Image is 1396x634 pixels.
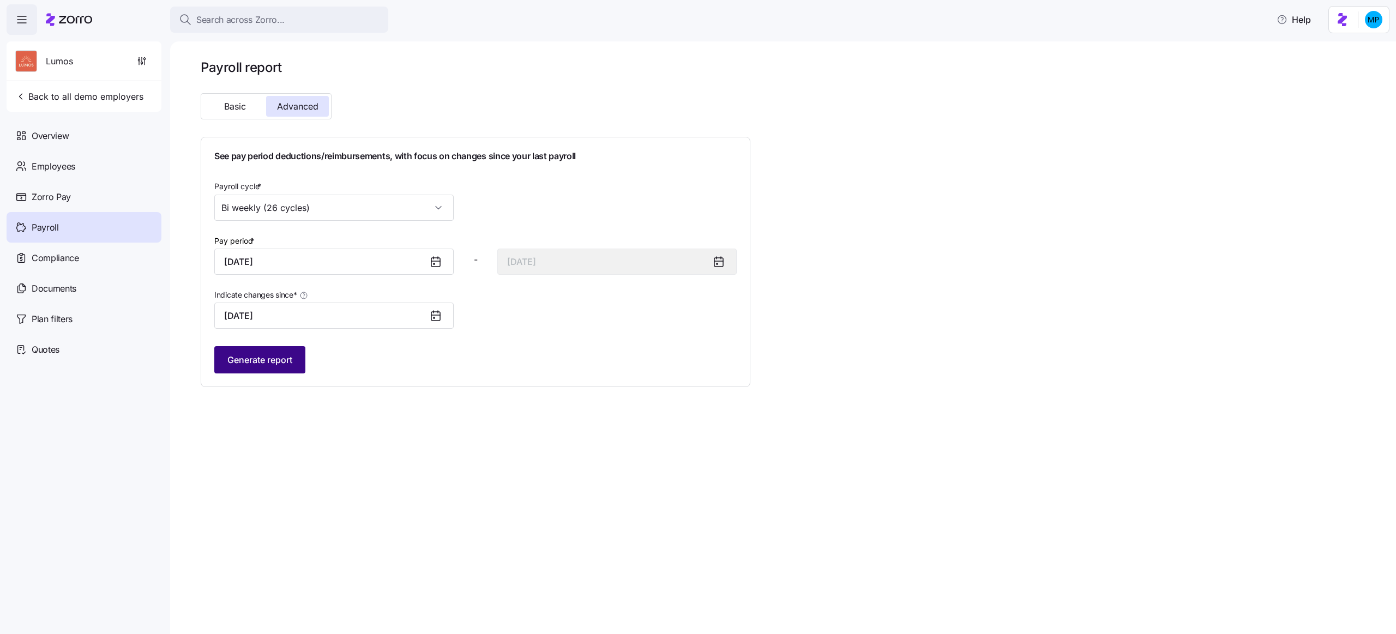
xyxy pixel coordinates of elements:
[15,90,143,103] span: Back to all demo employers
[32,282,76,295] span: Documents
[170,7,388,33] button: Search across Zorro...
[474,253,478,267] span: -
[7,120,161,151] a: Overview
[7,334,161,365] a: Quotes
[16,51,37,73] img: Employer logo
[1268,9,1320,31] button: Help
[196,13,285,27] span: Search across Zorro...
[497,249,737,275] input: End date
[7,151,161,182] a: Employees
[1365,11,1382,28] img: b954e4dfce0f5620b9225907d0f7229f
[201,59,750,76] h1: Payroll report
[214,249,454,275] input: Start date
[214,346,305,373] button: Generate report
[7,273,161,304] a: Documents
[7,212,161,243] a: Payroll
[32,343,59,357] span: Quotes
[32,251,79,265] span: Compliance
[32,129,69,143] span: Overview
[7,304,161,334] a: Plan filters
[224,102,246,111] span: Basic
[227,353,292,366] span: Generate report
[32,160,75,173] span: Employees
[46,55,73,68] span: Lumos
[214,235,257,247] label: Pay period
[1277,13,1311,26] span: Help
[214,150,737,162] h1: See pay period deductions/reimbursements, with focus on changes since your last payroll
[214,195,454,221] input: Payroll cycle
[214,303,454,329] input: Date of last payroll update
[32,221,59,234] span: Payroll
[214,289,297,300] span: Indicate changes since *
[277,102,318,111] span: Advanced
[11,86,148,107] button: Back to all demo employers
[32,312,73,326] span: Plan filters
[32,190,71,204] span: Zorro Pay
[7,182,161,212] a: Zorro Pay
[7,243,161,273] a: Compliance
[214,180,263,192] label: Payroll cycle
